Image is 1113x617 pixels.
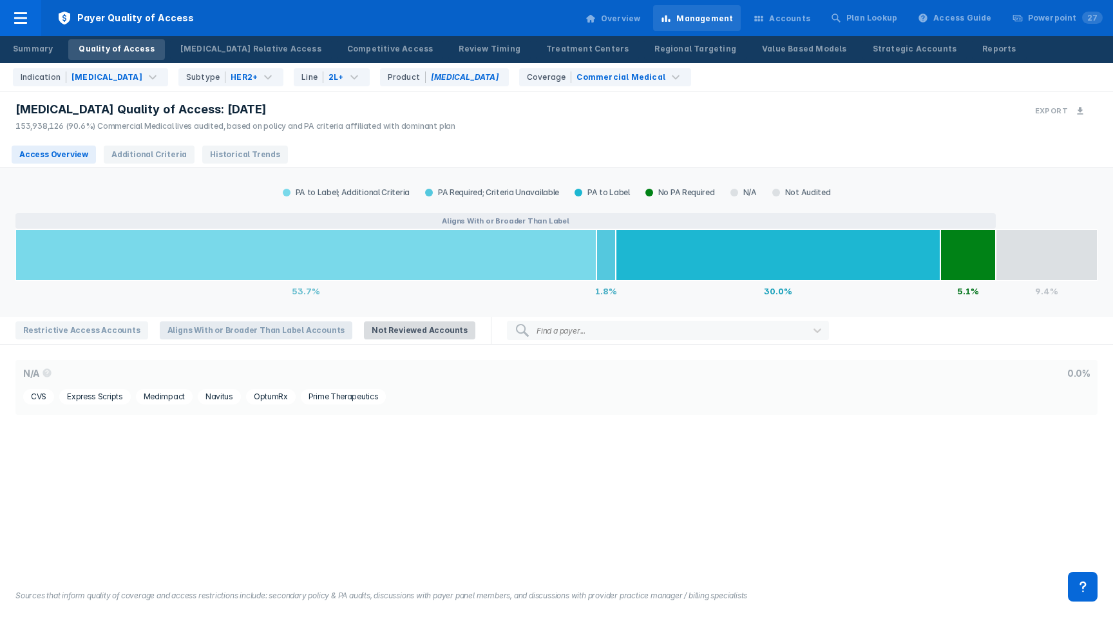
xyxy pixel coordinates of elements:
div: Indication [21,71,66,83]
a: Strategic Accounts [862,39,967,60]
h3: Export [1035,106,1068,115]
a: Accounts [746,5,818,31]
button: Aligns With or Broader Than Label [15,213,996,229]
div: Medimpact [144,389,185,404]
div: Enhertu is the only option [380,68,509,86]
div: Navitus [205,389,233,404]
span: Restrictive Access Accounts [15,321,148,339]
div: 9.4% [996,281,1098,301]
div: N/A [23,368,55,379]
a: Competitive Access [337,39,444,60]
div: PA to Label [567,187,638,198]
div: Overview [601,13,641,24]
span: 27 [1082,12,1103,24]
div: Coverage [527,71,572,83]
a: Summary [3,39,63,60]
a: Management [653,5,741,31]
div: Review Timing [459,43,520,55]
div: Summary [13,43,53,55]
div: [MEDICAL_DATA] Relative Access [180,43,321,55]
div: Subtype [186,71,225,83]
span: Access Overview [12,146,96,164]
div: Not Audited [765,187,839,198]
div: Powerpoint [1028,12,1103,24]
div: Competitive Access [347,43,433,55]
div: PA to Label; Additional Criteria [275,187,417,198]
div: 5.1% [940,281,996,301]
div: Accounts [769,13,810,24]
div: HER2+ [231,71,258,83]
div: [MEDICAL_DATA] [71,71,142,83]
div: 30.0% [616,281,940,301]
span: Not Reviewed Accounts [364,321,475,339]
span: Aligns With or Broader Than Label Accounts [160,321,353,339]
div: CVS [31,389,46,404]
span: [MEDICAL_DATA] Quality of Access: [DATE] [15,102,267,117]
div: 153,938,126 (90.6%) Commercial Medical lives audited, based on policy and PA criteria affiliated ... [15,120,455,132]
div: Find a payer... [537,326,585,336]
div: Management [676,13,733,24]
div: Reports [982,43,1016,55]
div: Access Guide [933,12,991,24]
div: PA Required; Criteria Unavailable [417,187,567,198]
div: Line [301,71,323,83]
div: Quality of Access [79,43,154,55]
div: 1.8% [596,281,616,301]
span: Historical Trends [202,146,288,164]
figcaption: Sources that inform quality of coverage and access restrictions include: secondary policy & PA au... [15,590,1098,602]
div: Regional Targeting [654,43,736,55]
a: Review Timing [448,39,531,60]
div: Strategic Accounts [873,43,957,55]
button: Export [1027,99,1092,123]
a: Overview [578,5,649,31]
div: Value Based Models [762,43,847,55]
a: Quality of Access [68,39,164,60]
div: 0.0% [1067,368,1090,379]
a: Reports [972,39,1026,60]
div: 53.7% [15,281,596,301]
div: Express Scripts [67,389,123,404]
div: Prime Therapeutics [309,389,379,404]
div: OptumRx [254,389,288,404]
div: Commercial Medical [576,71,665,83]
div: Plan Lookup [846,12,897,24]
div: Contact Support [1068,572,1098,602]
a: Regional Targeting [644,39,747,60]
span: Additional Criteria [104,146,195,164]
div: 2L+ [328,71,344,83]
a: Treatment Centers [536,39,639,60]
a: [MEDICAL_DATA] Relative Access [170,39,332,60]
div: No PA Required [638,187,723,198]
a: Value Based Models [752,39,857,60]
div: N/A [723,187,765,198]
div: Treatment Centers [546,43,629,55]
